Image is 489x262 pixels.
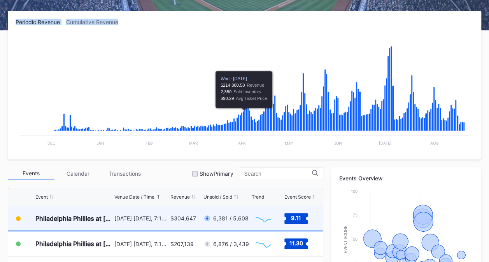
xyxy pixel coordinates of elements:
[170,194,190,200] div: Revenue
[379,141,392,145] text: [DATE]
[96,141,104,145] text: Jan
[8,168,54,180] div: Events
[284,194,311,200] div: Event Score
[66,19,124,25] div: Cumulative Revenue
[47,141,55,145] text: Dec
[252,234,275,253] svg: Chart title
[430,141,438,145] text: Aug
[213,241,249,247] div: 6,876 / 3,439
[35,194,48,200] div: Event
[344,225,348,253] text: Event Score
[114,194,154,200] div: Venue Date / Time
[145,141,153,145] text: Feb
[114,215,168,222] div: [DATE] [DATE], 7:10PM
[351,189,358,194] text: 100
[200,170,233,177] div: Show Primary
[291,214,301,221] text: 9.11
[203,194,232,200] div: Unsold / Sold
[353,213,358,217] text: 75
[54,168,101,180] div: Calendar
[289,240,303,246] text: 11.30
[170,215,196,222] div: $304,647
[35,215,112,222] div: Philadelphia Phillies at [US_STATE] Mets
[213,215,249,222] div: 6,381 / 5,608
[252,194,264,200] div: Trend
[353,237,358,241] text: 50
[189,141,198,145] text: Mar
[285,141,293,145] text: May
[35,240,112,248] div: Philadelphia Phillies at [US_STATE] Mets (SNY Players Pins Featuring [PERSON_NAME], [PERSON_NAME]...
[16,19,66,25] div: Periodic Revenue
[238,141,246,145] text: Apr
[244,171,312,177] input: Search
[114,241,168,247] div: [DATE] [DATE], 7:10PM
[252,209,275,228] svg: Chart title
[339,175,473,182] div: Events Overview
[16,35,473,152] svg: Chart title
[334,141,342,145] text: Jun
[170,241,194,247] div: $207,139
[101,168,148,180] div: Transactions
